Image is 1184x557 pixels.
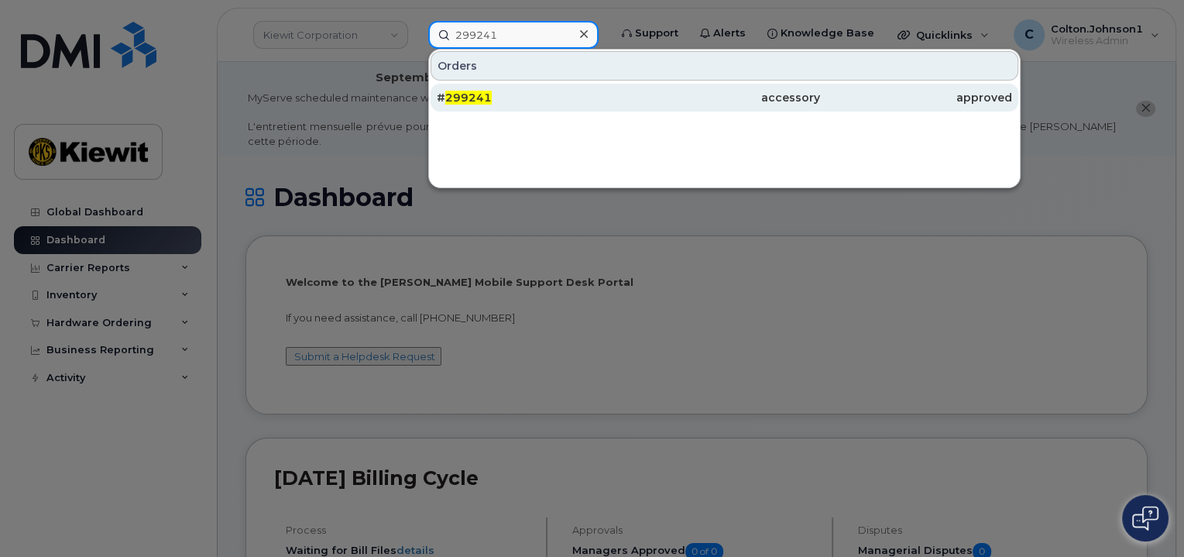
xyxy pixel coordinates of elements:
div: accessory [629,90,821,105]
div: # [437,90,629,105]
span: 299241 [445,91,492,105]
div: Orders [431,51,1018,81]
div: approved [820,90,1012,105]
img: Open chat [1132,506,1158,531]
a: #299241accessoryapproved [431,84,1018,112]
